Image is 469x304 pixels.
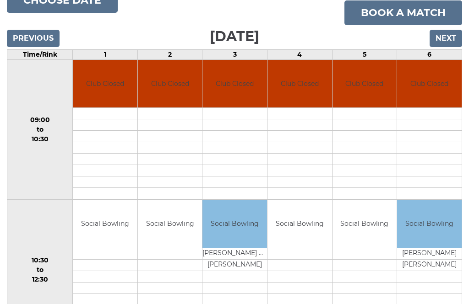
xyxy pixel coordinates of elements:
[138,60,202,108] td: Club Closed
[333,60,397,108] td: Club Closed
[267,200,332,248] td: Social Bowling
[202,60,267,108] td: Club Closed
[397,259,462,271] td: [PERSON_NAME]
[430,30,462,47] input: Next
[7,49,73,59] td: Time/Rink
[73,60,137,108] td: Club Closed
[73,49,138,59] td: 1
[202,259,267,271] td: [PERSON_NAME]
[397,60,462,108] td: Club Closed
[138,200,202,248] td: Social Bowling
[397,200,462,248] td: Social Bowling
[344,0,462,25] a: Book a match
[333,200,397,248] td: Social Bowling
[397,49,462,59] td: 6
[137,49,202,59] td: 2
[267,49,333,59] td: 4
[202,49,267,59] td: 3
[397,248,462,259] td: [PERSON_NAME]
[202,200,267,248] td: Social Bowling
[7,30,60,47] input: Previous
[7,59,73,200] td: 09:00 to 10:30
[332,49,397,59] td: 5
[202,248,267,259] td: [PERSON_NAME] SNR
[73,200,137,248] td: Social Bowling
[267,60,332,108] td: Club Closed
